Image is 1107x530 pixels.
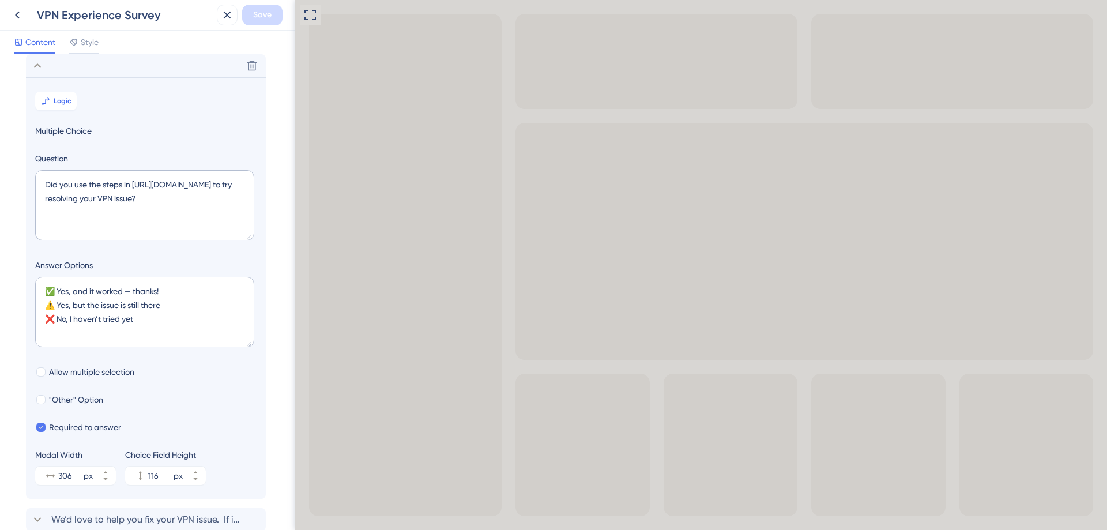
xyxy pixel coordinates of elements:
div: Close survey [153,9,167,23]
label: Answer Options [35,258,257,272]
span: Logic [54,96,71,106]
input: px [148,469,171,483]
button: px [185,476,206,485]
label: ✅ Yes, and it worked — thanks! [33,82,156,92]
span: Required to answer [49,420,121,434]
div: Go to Question 1 [9,9,23,23]
textarea: ✅ Yes, and it worked — thanks! ⚠️ Yes, but the issue is still there ❌ No, I haven’t tried yet [35,277,254,347]
span: We’d love to help you fix your VPN issue. If it’s happening now, open the chat bubble in your Por... [51,513,242,527]
label: Question [35,152,257,166]
span: Multiple Choice [35,124,257,138]
div: px [174,469,183,483]
textarea: Did you use the steps in [URL][DOMAIN_NAME] to try resolving your VPN issue? [35,170,254,240]
span: Save [253,8,272,22]
div: VPN Experience Survey [37,7,212,23]
button: Save [242,5,283,25]
span: Style [81,35,99,49]
div: Multiple choices rating [21,81,156,115]
div: Choice Field Height [125,448,206,462]
input: px [58,469,81,483]
span: Content [25,35,55,49]
button: px [95,476,116,485]
div: Modal Width [35,448,116,462]
button: px [95,467,116,476]
span: Question 2 / 4 [81,9,96,23]
div: radio group [21,81,156,115]
button: Logic [35,92,77,110]
label: ⚠️ Yes, but the issue is still there [33,93,156,103]
span: Allow multiple selection [49,365,134,379]
button: px [185,467,206,476]
span: "Other" Option [49,393,103,407]
div: Did you use the steps in [URL][DOMAIN_NAME] to try resolving your VPN issue? [14,30,167,72]
label: ❌ No, I haven’t tried yet [33,105,128,115]
div: px [84,469,93,483]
